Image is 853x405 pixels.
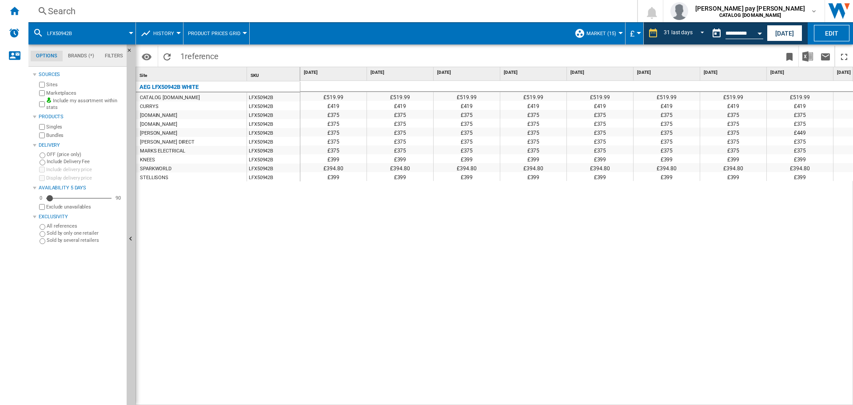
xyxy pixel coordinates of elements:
[500,128,566,136] div: £375
[140,82,199,92] div: AEG LFX50942B WHITE
[31,51,63,61] md-tab-item: Options
[700,101,766,110] div: £419
[637,69,698,76] span: [DATE]
[100,51,128,61] md-tab-item: Filters
[434,163,500,172] div: £394.80
[249,67,300,81] div: SKU Sort None
[570,69,631,76] span: [DATE]
[702,67,766,78] div: [DATE]
[435,67,500,78] div: [DATE]
[500,163,566,172] div: £394.80
[300,119,367,128] div: £375
[37,195,44,201] div: 0
[434,136,500,145] div: £375
[300,92,367,101] div: £519.99
[802,51,813,62] img: excel-24x24.png
[40,160,45,165] input: Include Delivery Fee
[634,101,700,110] div: £419
[500,119,566,128] div: £375
[767,172,833,181] div: £399
[9,28,20,38] img: alerts-logo.svg
[46,204,123,210] label: Exclude unavailables
[767,101,833,110] div: £419
[188,22,245,44] button: Product prices grid
[247,128,300,137] div: LFX50942B
[46,166,123,173] label: Include delivery price
[367,172,433,181] div: £399
[40,231,45,237] input: Sold by only one retailer
[185,52,219,61] span: reference
[626,22,644,44] md-menu: Currency
[158,46,176,67] button: Reload
[700,136,766,145] div: £375
[300,101,367,110] div: £419
[634,119,700,128] div: £375
[63,51,100,61] md-tab-item: Brands (*)
[47,151,123,158] label: OFF (price only)
[500,172,566,181] div: £399
[567,101,633,110] div: £419
[247,110,300,119] div: LFX50942B
[634,172,700,181] div: £399
[434,145,500,154] div: £375
[46,81,123,88] label: Sites
[247,92,300,101] div: LFX50942B
[40,152,45,158] input: OFF (price only)
[39,184,123,192] div: Availability 5 Days
[46,124,123,130] label: Singles
[767,136,833,145] div: £375
[39,175,45,181] input: Display delivery price
[708,24,725,42] button: md-calendar
[504,69,565,76] span: [DATE]
[719,12,781,18] b: CATALOG [DOMAIN_NAME]
[247,172,300,181] div: LFX50942B
[767,119,833,128] div: £375
[46,194,112,203] md-slider: Availability
[367,92,433,101] div: £519.99
[47,31,72,36] span: LFX50942B
[767,163,833,172] div: £394.80
[367,101,433,110] div: £419
[47,22,81,44] button: LFX50942B
[33,22,131,44] div: LFX50942B
[47,158,123,165] label: Include Delivery Fee
[630,29,634,38] span: £
[39,90,45,96] input: Marketplaces
[367,163,433,172] div: £394.80
[371,69,431,76] span: [DATE]
[437,69,498,76] span: [DATE]
[708,22,765,44] div: This report is based on a date in the past.
[634,136,700,145] div: £375
[634,110,700,119] div: £375
[140,111,177,120] div: [DOMAIN_NAME]
[140,73,147,78] span: Site
[567,136,633,145] div: £375
[140,138,195,147] div: [PERSON_NAME] DIRECT
[300,136,367,145] div: £375
[46,97,52,103] img: mysite-bg-18x18.png
[567,154,633,163] div: £399
[39,99,45,110] input: Include my assortment within stats
[40,238,45,244] input: Sold by several retailers
[247,119,300,128] div: LFX50942B
[695,4,805,13] span: [PERSON_NAME] pay [PERSON_NAME]
[500,136,566,145] div: £375
[700,172,766,181] div: £399
[700,119,766,128] div: £375
[247,146,300,155] div: LFX50942B
[140,173,168,182] div: STELLISONS
[367,119,433,128] div: £375
[39,82,45,88] input: Sites
[47,237,123,244] label: Sold by several retailers
[247,155,300,164] div: LFX50942B
[769,67,833,78] div: [DATE]
[500,145,566,154] div: £375
[634,128,700,136] div: £375
[630,22,639,44] div: £
[567,119,633,128] div: £375
[39,113,123,120] div: Products
[39,71,123,78] div: Sources
[767,128,833,136] div: £449
[369,67,433,78] div: [DATE]
[300,128,367,136] div: £375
